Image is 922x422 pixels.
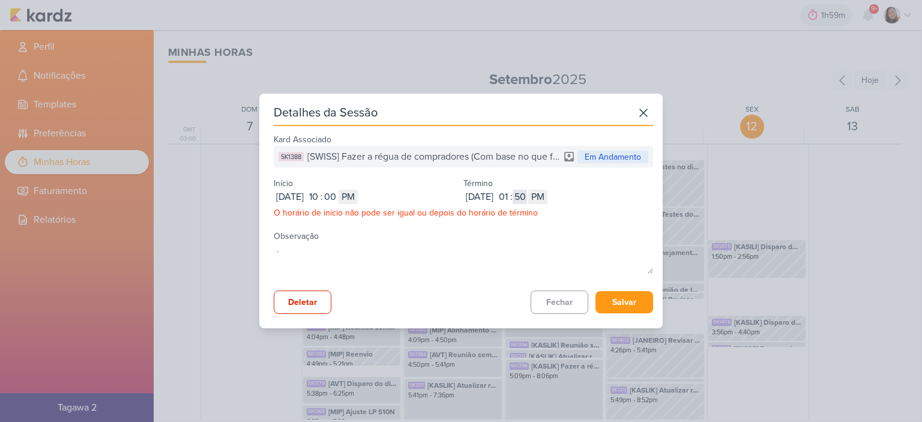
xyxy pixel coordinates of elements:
[274,104,378,121] div: Detalhes da Sessão
[531,291,588,314] button: Fechar
[274,208,538,218] span: O horário de início não pode ser igual ou depois do horário de término
[595,291,653,313] button: Salvar
[577,151,648,163] div: Em Andamento
[274,291,331,314] button: Deletar
[307,149,559,164] span: [SWISS] Fazer a régua de compradores (Com base no que foi apresentado pelo cliente)
[510,190,513,204] div: :
[321,190,323,204] div: :
[274,134,331,145] label: Kard Associado
[279,152,304,162] div: SK1388
[274,178,293,188] label: Início
[274,231,319,241] label: Observação
[463,178,493,188] label: Término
